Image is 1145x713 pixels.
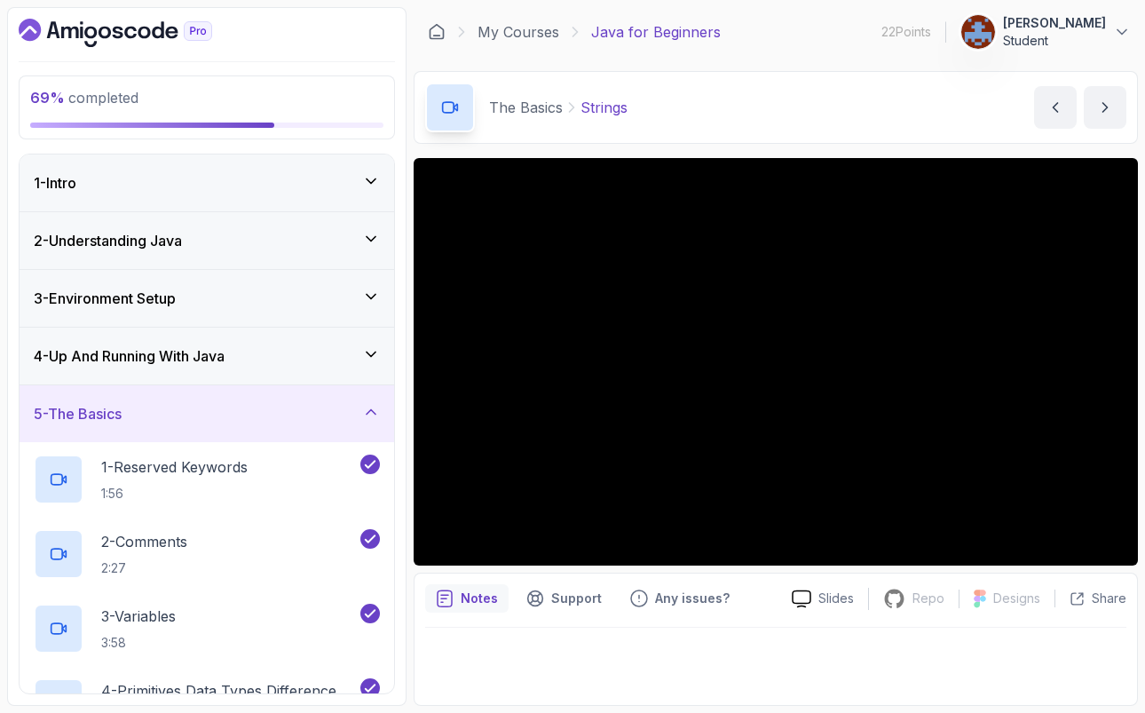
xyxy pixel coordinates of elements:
[912,590,944,607] p: Repo
[993,590,1040,607] p: Designs
[516,584,612,613] button: Support button
[34,604,380,654] button: 3-Variables3:58
[1034,86,1077,129] button: previous content
[34,172,76,194] h3: 1 - Intro
[414,158,1138,566] iframe: 11 - Strings
[20,212,394,269] button: 2-Understanding Java
[20,270,394,327] button: 3-Environment Setup
[478,21,559,43] a: My Courses
[34,230,182,251] h3: 2 - Understanding Java
[428,23,446,41] a: Dashboard
[1003,14,1106,32] p: [PERSON_NAME]
[1092,590,1126,607] p: Share
[34,455,380,504] button: 1-Reserved Keywords1:56
[20,385,394,442] button: 5-The Basics
[20,328,394,384] button: 4-Up And Running With Java
[30,89,65,107] span: 69 %
[1003,32,1106,50] p: Student
[101,456,248,478] p: 1 - Reserved Keywords
[101,485,248,503] p: 1:56
[34,403,122,424] h3: 5 - The Basics
[961,15,995,49] img: user profile image
[101,559,187,577] p: 2:27
[101,531,187,552] p: 2 - Comments
[655,590,730,607] p: Any issues?
[101,680,336,701] p: 4 - Primitives Data Types Difference
[30,89,138,107] span: completed
[101,606,176,627] p: 3 - Variables
[960,14,1131,50] button: user profile image[PERSON_NAME]Student
[34,529,380,579] button: 2-Comments2:27
[778,590,868,608] a: Slides
[425,584,509,613] button: notes button
[34,288,176,309] h3: 3 - Environment Setup
[19,19,253,47] a: Dashboard
[881,23,931,41] p: 22 Points
[34,345,225,367] h3: 4 - Up And Running With Java
[489,97,563,118] p: The Basics
[20,154,394,211] button: 1-Intro
[580,97,628,118] p: Strings
[818,590,854,607] p: Slides
[620,584,740,613] button: Feedback button
[101,634,176,652] p: 3:58
[461,590,498,607] p: Notes
[551,590,602,607] p: Support
[591,21,721,43] p: Java for Beginners
[1084,86,1126,129] button: next content
[1054,590,1126,607] button: Share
